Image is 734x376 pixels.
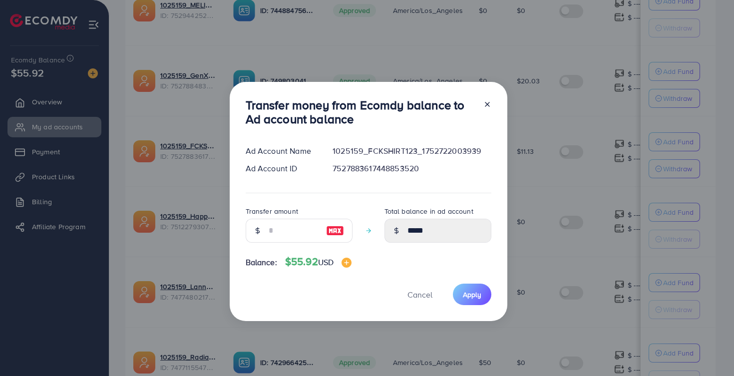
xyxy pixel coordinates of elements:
[285,256,352,268] h4: $55.92
[384,206,473,216] label: Total balance in ad account
[342,258,352,268] img: image
[463,290,481,300] span: Apply
[326,225,344,237] img: image
[407,289,432,300] span: Cancel
[395,284,445,305] button: Cancel
[246,206,298,216] label: Transfer amount
[692,331,727,369] iframe: Chat
[453,284,491,305] button: Apply
[325,163,499,174] div: 7527883617448853520
[238,163,325,174] div: Ad Account ID
[238,145,325,157] div: Ad Account Name
[318,257,334,268] span: USD
[246,98,475,127] h3: Transfer money from Ecomdy balance to Ad account balance
[325,145,499,157] div: 1025159_FCKSHIRT123_1752722003939
[246,257,277,268] span: Balance:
